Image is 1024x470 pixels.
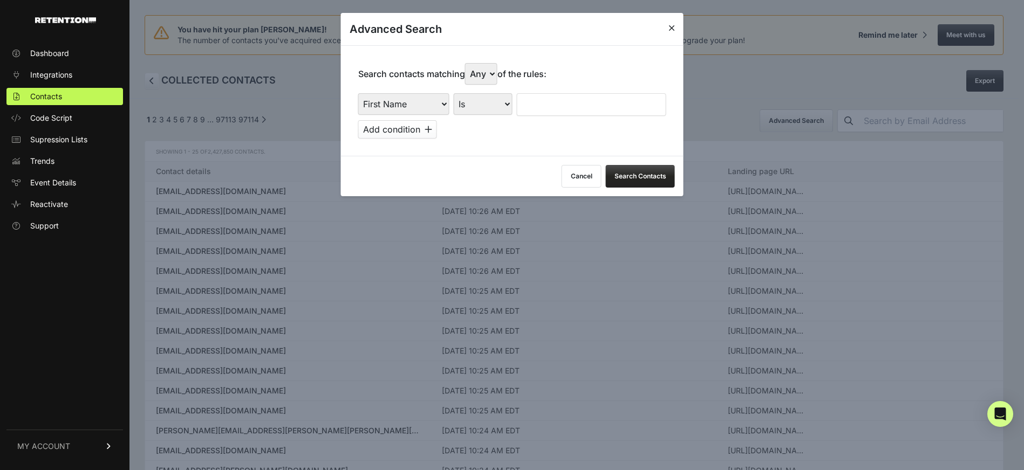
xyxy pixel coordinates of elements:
[6,66,123,84] a: Integrations
[606,165,675,188] button: Search Contacts
[30,113,72,123] span: Code Script
[6,45,123,62] a: Dashboard
[987,401,1013,427] div: Open Intercom Messenger
[30,156,54,167] span: Trends
[358,63,547,85] p: Search contacts matching of the rules:
[6,153,123,170] a: Trends
[6,196,123,213] a: Reactivate
[6,131,123,148] a: Supression Lists
[35,17,96,23] img: Retention.com
[30,70,72,80] span: Integrations
[358,120,437,139] button: Add condition
[6,109,123,127] a: Code Script
[6,88,123,105] a: Contacts
[17,441,70,452] span: MY ACCOUNT
[6,217,123,234] a: Support
[562,165,602,188] button: Cancel
[30,220,59,231] span: Support
[6,174,123,191] a: Event Details
[350,22,442,37] h3: Advanced Search
[30,48,69,59] span: Dashboard
[30,199,68,210] span: Reactivate
[30,134,87,145] span: Supression Lists
[30,177,76,188] span: Event Details
[30,91,62,102] span: Contacts
[6,430,123,462] a: MY ACCOUNT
